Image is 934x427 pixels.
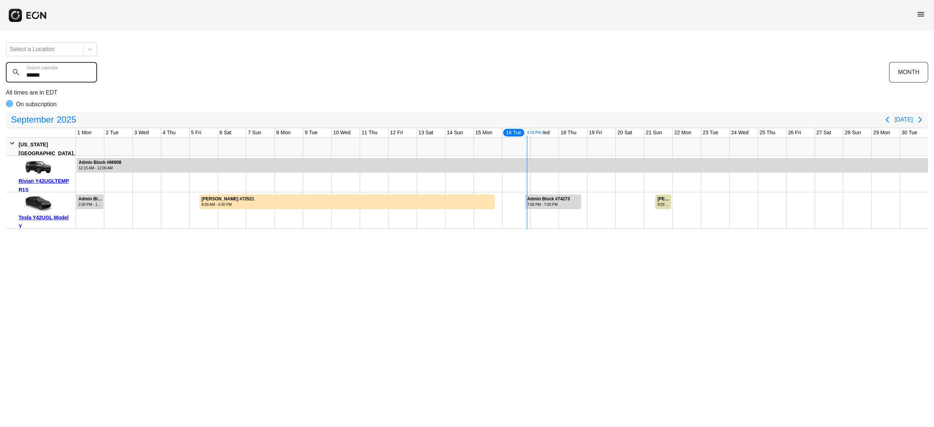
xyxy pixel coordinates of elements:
[644,128,663,137] div: 21 Sun
[202,196,254,202] div: [PERSON_NAME] #72521
[843,128,862,137] div: 28 Sun
[474,128,494,137] div: 15 Mon
[26,65,58,71] label: Search calendar
[55,112,77,127] span: 2025
[275,128,292,137] div: 8 Mon
[900,128,919,137] div: 30 Tue
[758,128,777,137] div: 25 Thu
[78,196,103,202] div: Admin Block #71574
[76,192,104,209] div: Rented for 5 days by Admin Block Current status is rental
[104,128,120,137] div: 2 Tue
[19,177,73,194] div: Rivian Y42UGLTEMP R1S
[190,128,203,137] div: 5 Fri
[6,88,928,97] p: All times are in EDT
[527,202,570,207] div: 7:00 PM - 7:00 PM
[673,128,693,137] div: 22 Mon
[657,196,670,202] div: [PERSON_NAME] #73842
[9,112,55,127] span: September
[19,158,55,177] img: car
[445,128,464,137] div: 14 Sun
[360,128,379,137] div: 11 Thu
[587,128,603,137] div: 19 Fri
[559,128,578,137] div: 18 Thu
[79,160,121,165] div: Admin Block #66908
[916,10,925,19] span: menu
[889,62,928,82] button: MONTH
[76,128,93,137] div: 1 Mon
[246,128,263,137] div: 7 Sun
[880,112,895,127] button: Previous page
[7,112,81,127] button: September2025
[657,202,670,207] div: 9:00 AM - 11:00 PM
[19,140,74,166] div: [US_STATE][GEOGRAPHIC_DATA], [GEOGRAPHIC_DATA]
[417,128,435,137] div: 13 Sat
[616,128,633,137] div: 20 Sat
[872,128,892,137] div: 29 Mon
[525,192,582,209] div: Rented for 2 days by Admin Block Current status is rental
[199,192,495,209] div: Rented for 11 days by Guan Wang Current status is billable
[815,128,833,137] div: 27 Sat
[655,192,671,209] div: Rented for 1 days by Julian Goldstein Current status is verified
[133,128,150,137] div: 3 Wed
[76,156,929,173] div: Rented for 30 days by Admin Block Current status is rental
[913,112,927,127] button: Next page
[202,202,254,207] div: 8:00 AM - 6:00 PM
[332,128,352,137] div: 10 Wed
[16,100,57,109] p: On subscription
[701,128,720,137] div: 23 Tue
[19,213,73,231] div: Tesla Y42UGL Model Y
[303,128,319,137] div: 9 Tue
[19,195,55,213] img: car
[78,202,103,207] div: 2:00 PM - 11:45 PM
[502,128,525,137] div: 16 Tue
[218,128,233,137] div: 6 Sat
[730,128,750,137] div: 24 Wed
[527,196,570,202] div: Admin Block #74273
[787,128,803,137] div: 26 Fri
[895,113,913,126] button: [DATE]
[161,128,177,137] div: 4 Thu
[531,128,551,137] div: 17 Wed
[389,128,405,137] div: 12 Fri
[79,165,121,171] div: 12:15 AM - 12:00 AM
